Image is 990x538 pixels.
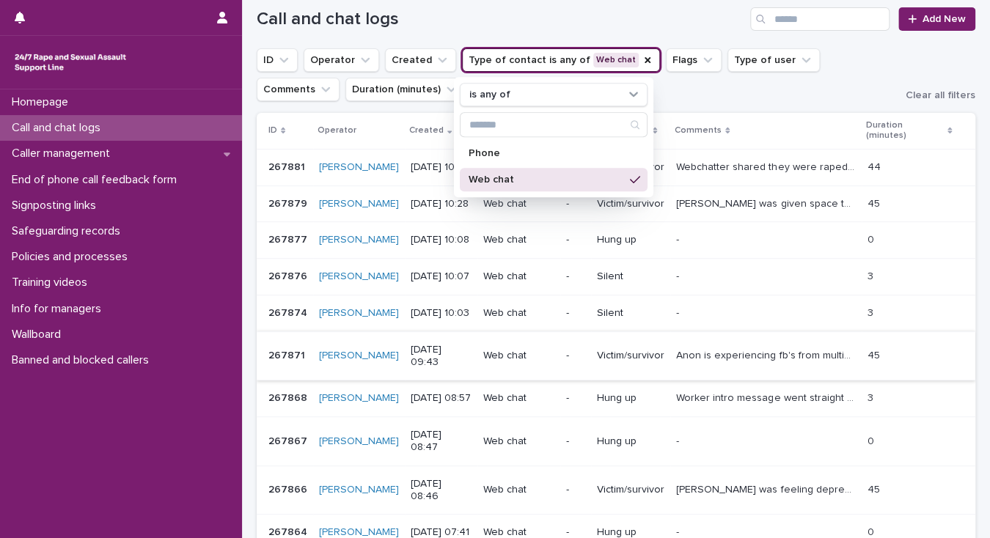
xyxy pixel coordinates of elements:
p: Kaitlyn was feeling depressed after father's suicide- supported by mother- HL remit given/signpos... [676,481,859,496]
p: - [566,234,585,246]
p: - [676,432,682,448]
p: 45 [868,347,883,362]
span: Clear all filters [906,90,975,100]
tr: 267877267877 [PERSON_NAME] [DATE] 10:08Web chat-Hung up-- 00 [257,222,975,259]
p: Safeguarding records [6,224,132,238]
p: 267876 [268,268,310,283]
p: 267877 [268,231,310,246]
p: - [676,231,682,246]
p: - [676,268,682,283]
p: Wallboard [6,328,73,342]
p: [DATE] 10:07 [411,270,472,283]
p: Training videos [6,276,99,290]
p: 267866 [268,481,310,496]
p: - [566,435,585,448]
tr: 267868267868 [PERSON_NAME] [DATE] 08:57Web chat-Hung upWorker intro message went straight to pend... [257,380,975,417]
p: 267879 [268,195,310,210]
p: 44 [868,158,884,174]
p: Hung up [597,234,664,246]
p: Web chat [483,307,554,320]
button: Type of contact [462,48,660,72]
h1: Call and chat logs [257,9,744,30]
a: [PERSON_NAME] [319,198,399,210]
p: Web chat [483,350,554,362]
button: ID [257,48,298,72]
p: Web chat [483,198,554,210]
p: Homepage [6,95,80,109]
p: is any of [469,89,510,101]
p: [DATE] 10:28 [411,198,472,210]
button: Created [385,48,456,72]
p: Victim/survivor [597,350,664,362]
p: 45 [868,481,883,496]
p: 267871 [268,347,308,362]
tr: 267867267867 [PERSON_NAME] [DATE] 08:47Web chat-Hung up-- 00 [257,417,975,466]
p: Silent [597,270,664,283]
p: [DATE] 10:03 [411,307,472,320]
p: - [566,484,585,496]
p: Created [409,122,444,139]
p: 3 [868,268,876,283]
p: - [566,392,585,405]
a: [PERSON_NAME] [319,161,399,174]
a: [PERSON_NAME] [319,484,399,496]
p: Caller management [6,147,122,161]
p: Web chat [483,392,554,405]
button: Clear all filters [894,90,975,100]
p: - [566,307,585,320]
tr: 267881267881 [PERSON_NAME] [DATE] 10:52Web chat-Victim/survivorWebchatter shared they were raped ... [257,149,975,185]
p: [DATE] 08:47 [411,429,472,454]
p: - [566,198,585,210]
p: Webchatter shared they were raped and sexually assaulted by 2 ex-partners. Talked about the impac... [676,158,859,174]
p: - [566,270,585,283]
p: 267881 [268,158,308,174]
p: [DATE] 08:46 [411,478,472,503]
p: Info for managers [6,302,113,316]
a: [PERSON_NAME] [319,435,399,448]
p: Silent [597,307,664,320]
a: [PERSON_NAME] [319,270,399,283]
tr: 267879267879 [PERSON_NAME] [DATE] 10:28Web chat-Victim/survivor[PERSON_NAME] was given space to s... [257,185,975,222]
button: Duration (minutes) [345,78,465,101]
p: [DATE] 08:57 [411,392,472,405]
p: 45 [868,195,883,210]
p: Phone [469,148,624,158]
p: Web chat [483,270,554,283]
p: Web chat [483,484,554,496]
p: Comments [675,122,722,139]
p: 3 [868,389,876,405]
p: Hung up [597,435,664,448]
p: Duration (minutes) [866,117,944,144]
div: Search [460,112,648,137]
a: [PERSON_NAME] [319,350,399,362]
p: 267868 [268,389,310,405]
input: Search [750,7,890,31]
img: rhQMoQhaT3yELyF149Cw [12,48,129,77]
button: Type of user [727,48,820,72]
a: [PERSON_NAME] [319,307,399,320]
a: [PERSON_NAME] [319,392,399,405]
a: Add New [898,7,975,31]
button: Comments [257,78,340,101]
p: - [566,350,585,362]
input: Search [461,113,647,136]
tr: 267871267871 [PERSON_NAME] [DATE] 09:43Web chat-Victim/survivorAnon is experiencing fb's from mul... [257,331,975,380]
p: 267867 [268,432,310,448]
button: Flags [666,48,722,72]
p: [DATE] 10:08 [411,234,472,246]
p: Call and chat logs [6,121,112,135]
p: 3 [868,304,876,320]
p: Victim/survivor [597,484,664,496]
p: Web chat [469,174,624,185]
p: 0 [868,231,877,246]
p: ID [268,122,277,139]
p: Signposting links [6,199,108,213]
p: Web chat [483,234,554,246]
a: [PERSON_NAME] [319,234,399,246]
p: 0 [868,432,877,448]
p: Anon is experiencing fb's from multiple SAs/rapes. Explored feelings, options, next steps and sel... [676,347,859,362]
p: - [676,304,682,320]
p: 267874 [268,304,310,320]
p: Victim/survivor [597,198,664,210]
